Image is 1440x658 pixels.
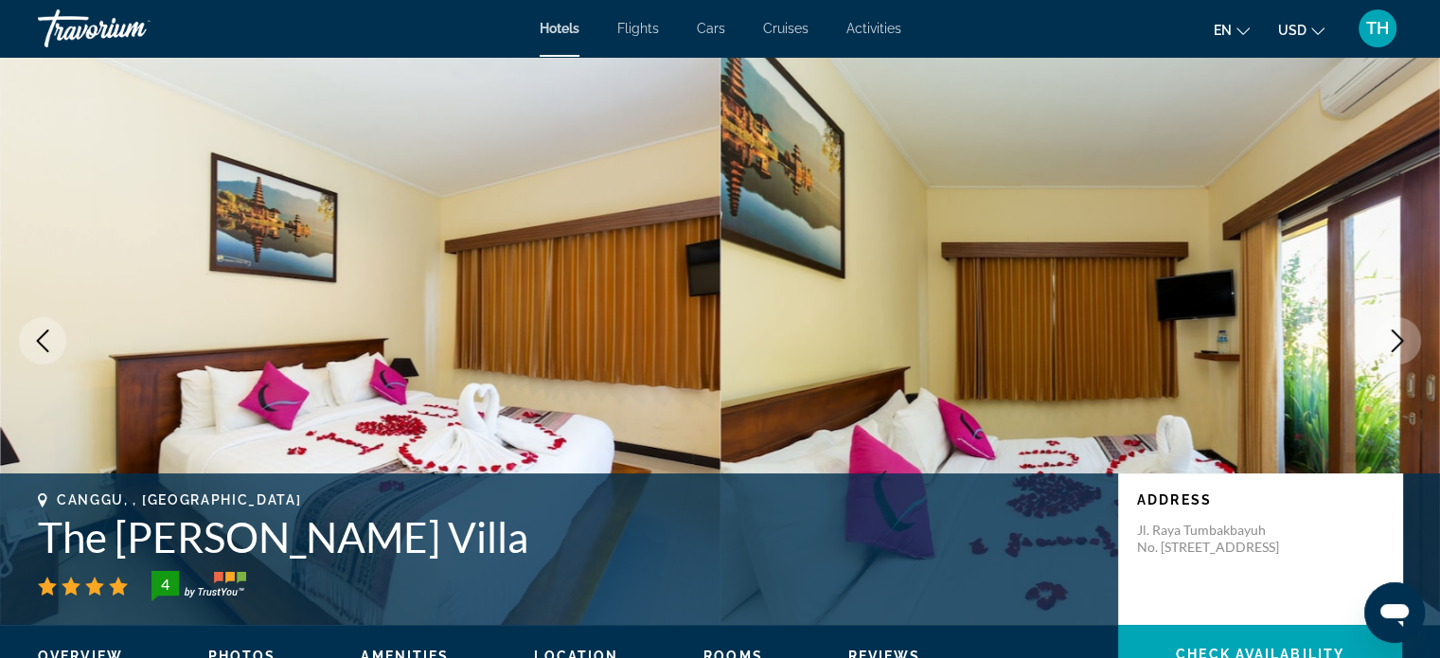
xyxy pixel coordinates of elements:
[697,21,725,36] a: Cars
[617,21,659,36] a: Flights
[1214,23,1232,38] span: en
[540,21,579,36] a: Hotels
[1278,16,1324,44] button: Change currency
[763,21,809,36] a: Cruises
[1137,492,1383,507] p: Address
[1278,23,1307,38] span: USD
[151,571,246,601] img: trustyou-badge-hor.svg
[38,512,1099,561] h1: The [PERSON_NAME] Villa
[146,573,184,596] div: 4
[1137,522,1289,556] p: Jl. Raya Tumbakbayuh No. [STREET_ADDRESS]
[38,4,227,53] a: Travorium
[846,21,901,36] a: Activities
[1353,9,1402,48] button: User Menu
[19,317,66,365] button: Previous image
[57,492,301,507] span: Canggu, , [GEOGRAPHIC_DATA]
[1364,582,1425,643] iframe: Button to launch messaging window
[1214,16,1250,44] button: Change language
[1374,317,1421,365] button: Next image
[1366,19,1389,38] span: TH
